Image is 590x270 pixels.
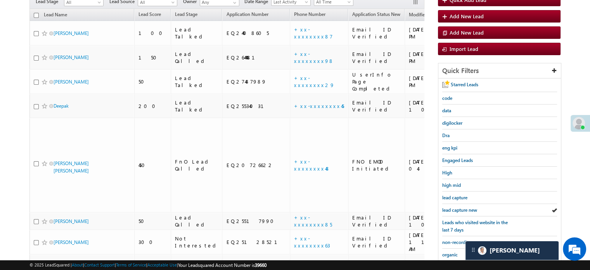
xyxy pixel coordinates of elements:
div: 150 [138,54,167,61]
a: [PERSON_NAME] [54,218,89,224]
div: Lead Talked [175,26,219,40]
div: FnO Lead Called [175,158,219,172]
div: Email ID Verified [352,235,401,249]
div: [DATE] 10:55 PM [409,214,465,228]
span: lead capture new [442,207,477,213]
div: Chat with us now [40,41,130,51]
a: Lead Name [40,10,71,21]
span: Dra [442,132,450,138]
textarea: Type your message and hit 'Enter' [10,72,142,205]
div: Lead Called [175,214,219,228]
div: carter-dragCarter[PERSON_NAME] [465,241,559,260]
div: Quick Filters [438,63,561,78]
span: Your Leadsquared Account Number is [178,262,266,268]
div: 100 [138,30,167,37]
div: EQ25517990 [226,218,286,225]
span: eng kpi [442,145,457,151]
div: 50 [138,78,167,85]
div: FNO EMOD Initiated [352,158,401,172]
span: Phone Number [294,11,325,17]
span: Add New Lead [450,13,484,19]
a: [PERSON_NAME] [54,30,89,36]
div: Not Interested [175,235,219,249]
span: © 2025 LeadSquared | | | | | [29,261,266,269]
span: Lead Score [138,11,161,17]
span: organic [442,252,458,258]
div: Email ID Verified [352,26,401,40]
div: [DATE] 05:22 PM [409,51,465,64]
div: UserInfo Page Completed [352,71,401,92]
span: Leads who visited website in the last 7 days [442,219,508,233]
span: digilocker [442,120,462,126]
span: lead capture [442,195,467,200]
a: About [72,262,83,267]
a: [PERSON_NAME] [54,54,89,60]
span: Carter [490,247,540,254]
span: data [442,108,451,113]
span: high mid [442,182,461,188]
div: EQ27487989 [226,78,286,85]
a: +xx-xxxxxxxx45 [294,103,344,109]
span: code [442,95,452,101]
span: non-recording [442,239,472,245]
div: 200 [138,103,167,110]
span: Lead Stage [175,11,197,17]
div: Lead Talked [175,99,219,113]
a: Application Status New [348,10,404,20]
span: Application Status New [352,11,400,17]
span: 39660 [255,262,266,268]
span: Modified On [409,12,435,17]
a: [PERSON_NAME] [PERSON_NAME] [54,160,89,174]
div: [DATE] 04:11 PM [409,158,465,172]
div: Lead Talked [175,75,219,89]
a: +xx-xxxxxxxx87 [294,26,333,40]
span: Application Number [226,11,268,17]
div: [DATE] 04:50 PM [409,75,465,89]
div: Email ID Verified [352,99,401,113]
img: Carter [478,246,486,255]
a: Acceptable Use [147,262,177,267]
span: Starred Leads [451,82,478,87]
div: [DATE] 11:11 AM [409,232,465,253]
div: Email ID Verified [352,214,401,228]
span: Import Lead [450,45,478,52]
a: Deepak [54,103,69,109]
div: Email ID Verified [352,51,401,64]
input: Check all records [34,13,39,18]
span: Add New Lead [450,29,484,36]
a: Application Number [222,10,272,20]
img: carter-drag [470,247,476,253]
a: +xx-xxxxxxxx29 [294,75,335,88]
a: Contact Support [84,262,115,267]
a: [PERSON_NAME] [54,239,89,245]
div: EQ24408605 [226,30,286,37]
div: [DATE] 10:52 AM [409,99,465,113]
div: EQ25128521 [226,239,286,246]
a: Lead Score [135,10,165,20]
img: d_60004797649_company_0_60004797649 [13,41,33,51]
div: 50 [138,218,167,225]
a: +xx-xxxxxxxx63 [294,235,330,249]
a: +xx-xxxxxxxx48 [294,158,330,172]
div: Lead Called [175,51,219,64]
div: EQ20726622 [226,162,286,169]
a: Terms of Service [116,262,146,267]
div: EQ25534031 [226,103,286,110]
div: Minimize live chat window [127,4,146,23]
div: [DATE] 05:38 PM [409,26,465,40]
div: EQ26444481 [226,54,286,61]
div: 450 [138,162,167,169]
span: Engaged Leads [442,157,473,163]
div: 300 [138,239,167,246]
a: +xx-xxxxxxxx85 [294,214,332,228]
a: +xx-xxxxxxxx98 [294,51,334,64]
a: [PERSON_NAME] [54,79,89,85]
a: Lead Stage [171,10,201,20]
a: Phone Number [290,10,329,20]
span: High [442,170,452,176]
em: Start Chat [106,211,141,222]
